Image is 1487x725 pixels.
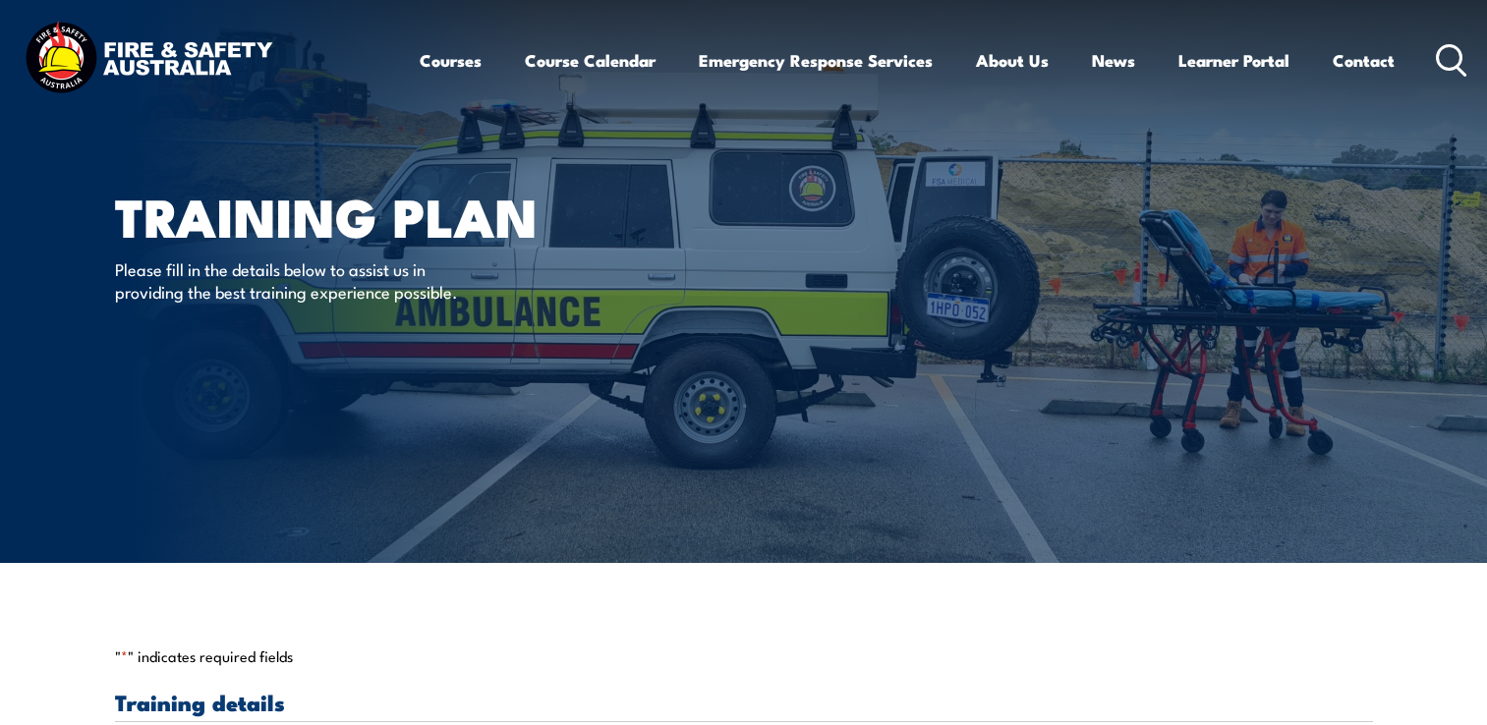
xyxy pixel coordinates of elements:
[115,193,601,239] h1: Training plan
[115,646,1373,666] p: " " indicates required fields
[115,257,474,304] p: Please fill in the details below to assist us in providing the best training experience possible.
[1178,34,1289,86] a: Learner Portal
[1092,34,1135,86] a: News
[420,34,482,86] a: Courses
[525,34,656,86] a: Course Calendar
[1333,34,1395,86] a: Contact
[699,34,933,86] a: Emergency Response Services
[115,691,1373,713] h3: Training details
[976,34,1049,86] a: About Us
